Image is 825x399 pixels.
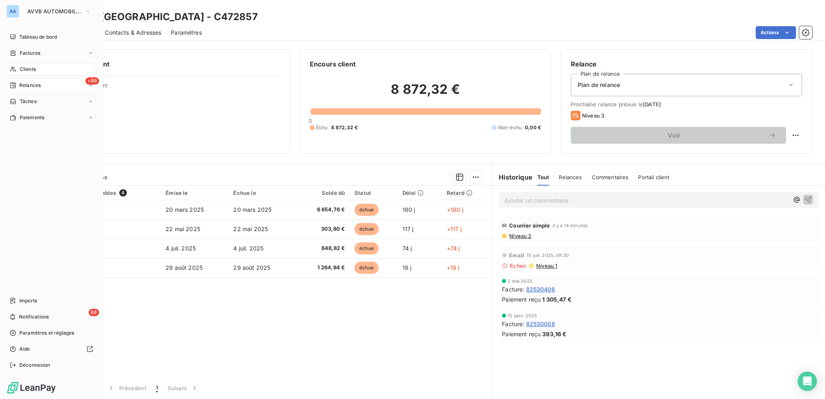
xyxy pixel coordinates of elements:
[102,380,151,397] button: Précédent
[166,225,200,232] span: 22 mai 2025
[354,242,379,254] span: échue
[19,82,41,89] span: Relances
[71,10,258,24] h3: WTW [GEOGRAPHIC_DATA] - C472857
[402,245,412,252] span: 74 j
[301,244,345,252] span: 648,82 €
[447,190,487,196] div: Retard
[310,59,356,69] h6: Encours client
[119,189,126,196] span: 4
[19,313,49,320] span: Notifications
[638,174,669,180] span: Portail client
[19,297,37,304] span: Imports
[527,253,569,258] span: 15 juil. 2025, 09:30
[508,233,531,239] span: Niveau 2
[447,206,463,213] span: +180 j
[578,81,620,89] span: Plan de relance
[502,295,541,304] span: Paiement reçu
[301,225,345,233] span: 303,80 €
[537,174,549,180] span: Tout
[502,285,524,294] span: Facture :
[166,245,196,252] span: 4 juil. 2025
[6,343,96,356] a: Aide
[354,223,379,235] span: échue
[643,101,661,108] span: [DATE]
[309,118,312,124] span: 0
[20,98,37,105] span: Tâches
[49,59,280,69] h6: Informations client
[509,222,550,229] span: Courrier simple
[354,262,379,274] span: échue
[525,124,541,131] span: 0,00 €
[592,174,629,180] span: Commentaires
[20,50,40,57] span: Factures
[498,124,522,131] span: Non-échu
[65,82,280,93] span: Propriétés Client
[798,372,817,391] div: Open Intercom Messenger
[580,132,768,139] span: Voir
[582,112,604,119] span: Niveau 3
[310,81,541,105] h2: 8 872,32 €
[19,362,50,369] span: Déconnexion
[571,127,786,144] button: Voir
[66,189,156,196] div: Pièces comptables
[301,264,345,272] span: 1 264,94 €
[502,320,524,328] span: Facture :
[89,309,99,316] span: 68
[542,330,566,338] span: 393,16 €
[509,252,524,258] span: Email
[492,172,533,182] h6: Historique
[402,190,437,196] div: Délai
[19,345,30,353] span: Aide
[553,223,588,228] span: il y a 14 minutes
[402,264,412,271] span: 18 j
[6,381,56,394] img: Logo LeanPay
[166,190,224,196] div: Émise le
[301,206,345,214] span: 6 654,76 €
[331,124,358,131] span: 8 872,32 €
[756,26,796,39] button: Actions
[233,245,263,252] span: 4 juil. 2025
[526,285,555,294] span: 82530406
[316,124,328,131] span: Échu
[233,206,272,213] span: 20 mars 2025
[85,77,99,85] span: +99
[354,190,393,196] div: Statut
[301,190,345,196] div: Solde dû
[535,263,557,269] span: Niveau 1
[6,5,19,18] div: AA
[354,204,379,216] span: échue
[233,225,268,232] span: 22 mai 2025
[526,320,555,328] span: 82530008
[166,264,203,271] span: 29 août 2025
[402,206,415,213] span: 180 j
[20,66,36,73] span: Clients
[19,329,74,337] span: Paramètres et réglages
[171,29,202,37] span: Paramètres
[233,264,270,271] span: 29 août 2025
[156,384,158,392] span: 1
[233,190,291,196] div: Échue le
[571,59,802,69] h6: Relance
[20,114,44,121] span: Paiements
[105,29,161,37] span: Contacts & Adresses
[510,263,527,269] span: Echec
[19,33,57,41] span: Tableau de bord
[447,245,460,252] span: +74 j
[447,225,462,232] span: +117 j
[27,8,81,14] span: AVVB AUTOMOBILES
[571,101,802,108] span: Prochaine relance prévue le
[542,295,572,304] span: 1 305,47 €
[447,264,460,271] span: +18 j
[151,380,163,397] button: 1
[559,174,582,180] span: Relances
[502,330,541,338] span: Paiement reçu
[508,313,537,318] span: 15 janv. 2025
[166,206,204,213] span: 20 mars 2025
[402,225,414,232] span: 117 j
[163,380,203,397] button: Suivant
[508,279,533,283] span: 2 mai 2025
